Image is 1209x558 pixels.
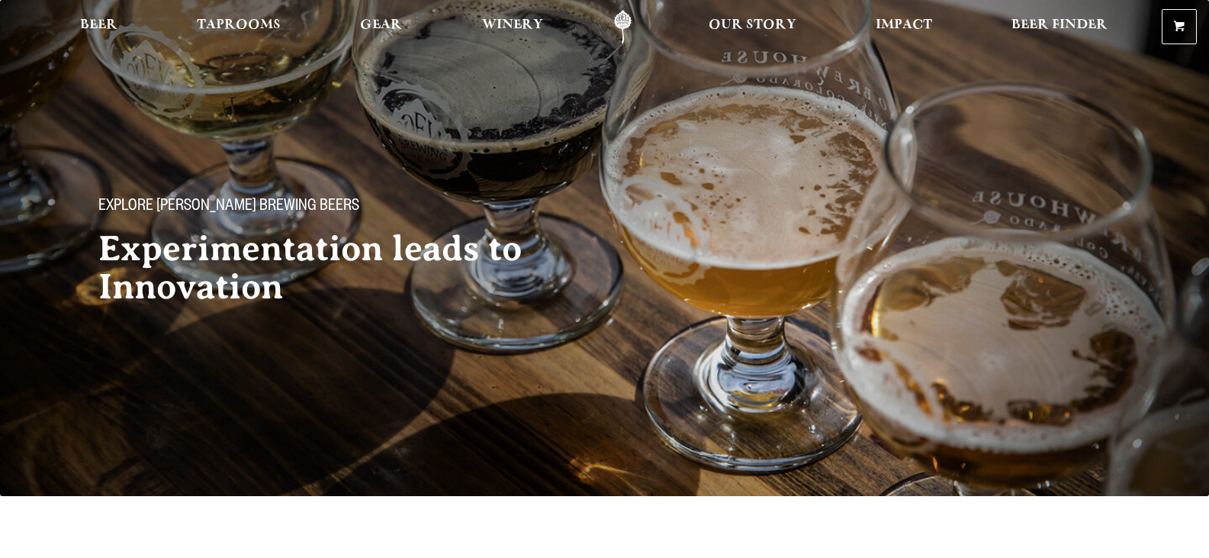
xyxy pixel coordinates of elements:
[594,10,651,44] a: Odell Home
[472,10,553,44] a: Winery
[866,10,942,44] a: Impact
[98,198,359,218] span: Explore [PERSON_NAME] Brewing Beers
[70,10,127,44] a: Beer
[360,19,402,31] span: Gear
[98,230,574,306] h2: Experimentation leads to Innovation
[1011,19,1108,31] span: Beer Finder
[197,19,281,31] span: Taprooms
[699,10,806,44] a: Our Story
[80,19,117,31] span: Beer
[709,19,796,31] span: Our Story
[1002,10,1117,44] a: Beer Finder
[350,10,412,44] a: Gear
[187,10,291,44] a: Taprooms
[876,19,932,31] span: Impact
[482,19,543,31] span: Winery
